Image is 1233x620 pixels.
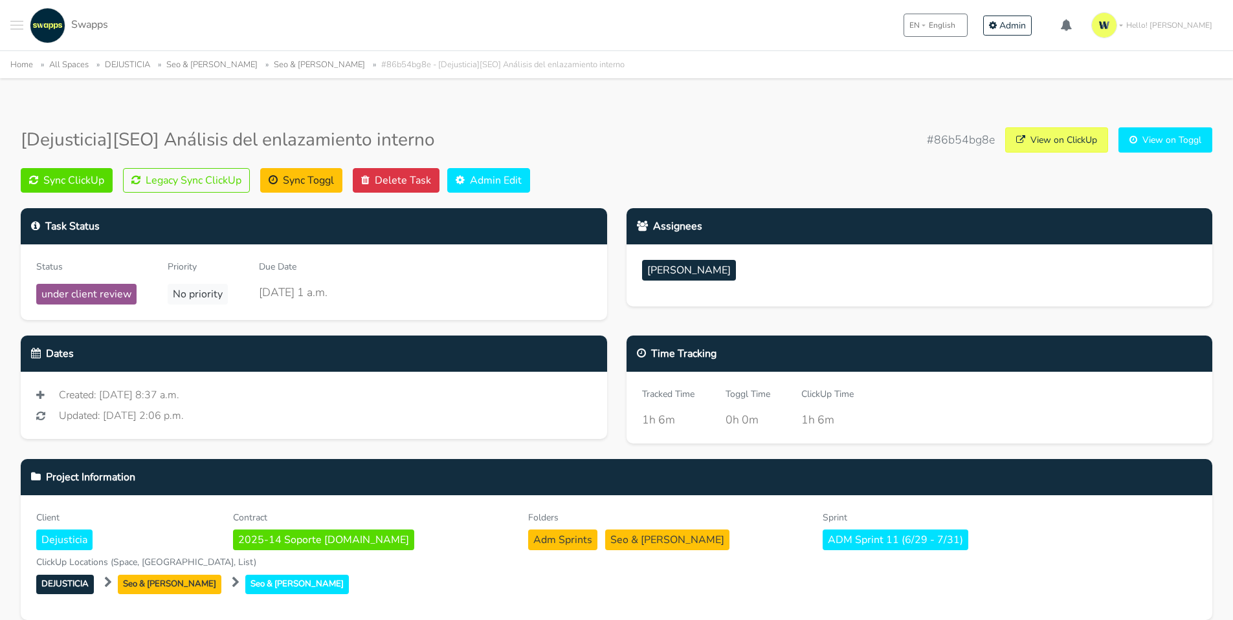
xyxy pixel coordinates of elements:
div: Dates [21,336,607,372]
a: Home [10,59,33,70]
div: Project Information [21,459,1212,495]
div: Priority [168,260,228,273]
a: Swapps [27,8,108,43]
div: Sprint [823,511,1098,524]
span: No priority [168,284,228,305]
span: Seo & [PERSON_NAME] [605,529,729,550]
div: Client [36,511,214,524]
h3: [Dejusticia][SEO] Análisis del enlazamiento interno [21,129,435,151]
span: English [929,19,955,31]
span: DEJUSTICIA [36,575,94,593]
a: View on Toggl [1118,127,1212,153]
span: Admin [999,19,1026,32]
a: Seo & [PERSON_NAME] [274,59,365,70]
a: [PERSON_NAME] [642,260,741,286]
span: 2025-14 Soporte [DOMAIN_NAME] [233,529,414,550]
a: Adm Sprints [528,531,605,547]
div: Folders [528,511,804,524]
a: Admin [983,16,1032,36]
button: Toggle navigation menu [10,8,23,43]
span: Updated: [DATE] 2:06 p.m. [59,408,184,423]
span: Seo & [PERSON_NAME] [118,575,221,593]
a: DEJUSTICIA [105,59,150,70]
a: Seo & [PERSON_NAME] [166,59,258,70]
a: Seo & [PERSON_NAME] [118,575,229,590]
span: Adm Sprints [528,529,597,550]
div: Assignees [627,208,1213,244]
a: Dejusticia [36,531,98,547]
a: Seo & [PERSON_NAME] [245,575,354,590]
a: Admin Edit [447,168,530,193]
span: Created: [DATE] 8:37 a.m. [59,387,179,403]
li: #86b54bg8e - [Dejusticia][SEO] Análisis del enlazamiento interno [368,58,625,72]
a: DEJUSTICIA [36,575,102,590]
a: Seo & [PERSON_NAME] [605,531,735,547]
a: ADM Sprint 11 (6/29 - 7/31) [823,531,973,547]
a: All Spaces [49,59,89,70]
div: Tracked Time [642,387,694,401]
button: Delete Task [353,168,439,193]
div: ClickUp Time [801,387,854,401]
div: Due Date [259,260,328,273]
span: Swapps [71,17,108,32]
div: Toggl Time [726,387,770,401]
a: View on ClickUp [1005,127,1108,153]
img: swapps-linkedin-v2.jpg [30,8,65,43]
span: under client review [36,284,137,305]
div: [DATE] 1 a.m. [259,284,328,301]
div: Contract [233,511,509,524]
div: Task Status [21,208,607,244]
span: [PERSON_NAME] [642,260,736,281]
span: Dejusticia [36,529,93,550]
span: ADM Sprint 11 (6/29 - 7/31) [823,529,968,550]
span: #86b54bg8e [927,131,995,148]
a: Hello! [PERSON_NAME] [1086,7,1223,43]
button: ENEnglish [904,14,968,37]
span: Seo & [PERSON_NAME] [245,575,349,593]
div: 0h 0m [726,411,770,428]
img: isotipo-3-3e143c57.png [1091,12,1117,38]
span: Hello! [PERSON_NAME] [1126,19,1212,31]
div: 1h 6m [642,411,694,428]
button: Sync ClickUp [21,168,113,193]
a: 2025-14 Soporte [DOMAIN_NAME] [233,531,419,547]
div: Status [36,260,137,273]
div: 1h 6m [801,411,854,428]
button: Legacy Sync ClickUp [123,168,250,193]
div: Time Tracking [627,336,1213,372]
button: Sync Toggl [260,168,342,193]
div: ClickUp Locations (Space, [GEOGRAPHIC_DATA], List) [36,555,410,569]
